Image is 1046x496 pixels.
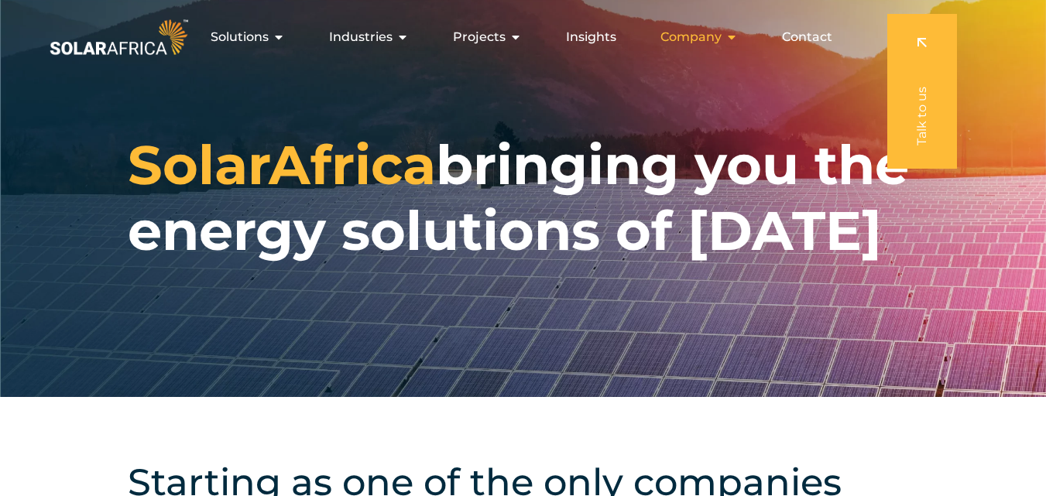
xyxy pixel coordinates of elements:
[191,22,845,53] nav: Menu
[329,28,393,46] span: Industries
[128,132,918,264] h1: bringing you the energy solutions of [DATE]
[453,28,506,46] span: Projects
[128,132,436,198] span: SolarAfrica
[782,28,832,46] a: Contact
[660,28,722,46] span: Company
[191,22,845,53] div: Menu Toggle
[211,28,269,46] span: Solutions
[566,28,616,46] a: Insights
